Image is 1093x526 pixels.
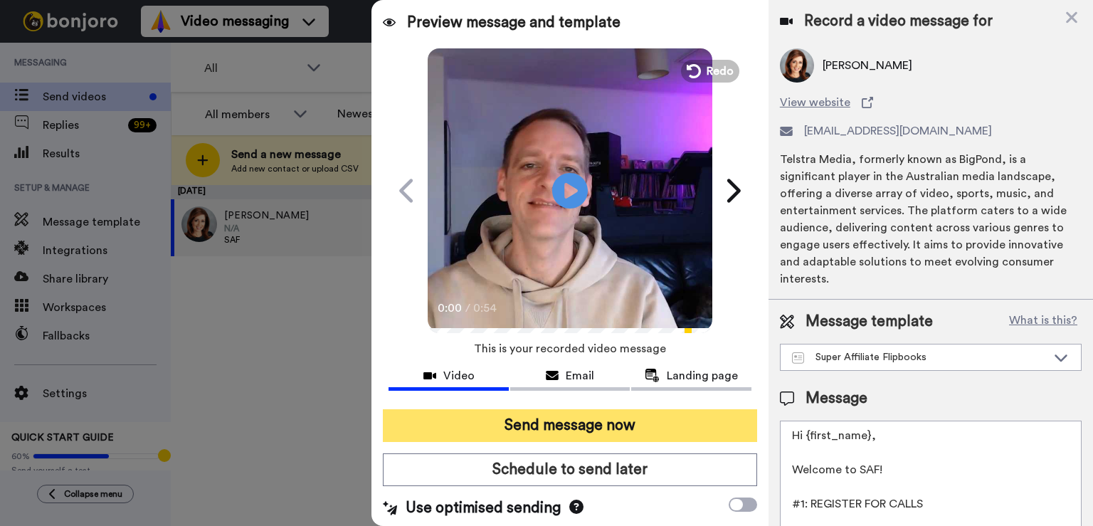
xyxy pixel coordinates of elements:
span: Message [806,388,867,409]
span: Use optimised sending [406,498,561,519]
span: / [465,300,470,317]
span: 0:00 [438,300,463,317]
span: [EMAIL_ADDRESS][DOMAIN_NAME] [804,122,992,140]
button: Send message now [383,409,757,442]
img: Message-temps.svg [792,352,804,364]
a: View website [780,94,1082,111]
span: View website [780,94,850,111]
span: Message template [806,311,933,332]
span: Landing page [667,367,738,384]
span: This is your recorded video message [474,333,666,364]
span: Video [443,367,475,384]
span: 0:54 [473,300,498,317]
button: What is this? [1005,311,1082,332]
button: Schedule to send later [383,453,757,486]
span: Email [566,367,594,384]
div: Super Affiliate Flipbooks [792,350,1047,364]
div: Telstra Media, formerly known as BigPond, is a significant player in the Australian media landsca... [780,151,1082,288]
